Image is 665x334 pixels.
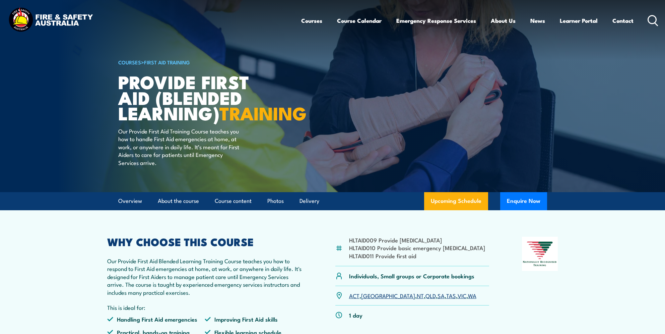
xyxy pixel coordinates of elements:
img: Nationally Recognised Training logo. [522,237,558,271]
a: ACT [349,291,359,299]
a: NT [417,291,424,299]
li: HLTAID011 Provide first aid [349,252,485,260]
a: Contact [612,12,634,30]
p: Individuals, Small groups or Corporate bookings [349,272,474,280]
p: This is ideal for: [107,303,303,311]
a: News [530,12,545,30]
button: Enquire Now [500,192,547,210]
li: HLTAID010 Provide basic emergency [MEDICAL_DATA] [349,244,485,252]
a: About Us [491,12,516,30]
li: HLTAID009 Provide [MEDICAL_DATA] [349,236,485,244]
p: Our Provide First Aid Training Course teaches you how to handle First Aid emergencies at home, at... [118,127,241,166]
a: SA [438,291,445,299]
a: Courses [301,12,322,30]
h1: Provide First Aid (Blended Learning) [118,74,284,121]
p: 1 day [349,311,362,319]
h6: > [118,58,284,66]
a: Photos [267,192,284,210]
strong: TRAINING [219,99,307,126]
p: , , , , , , , [349,292,476,299]
a: QLD [425,291,436,299]
a: [GEOGRAPHIC_DATA] [361,291,415,299]
li: Improving First Aid skills [205,315,303,323]
a: Overview [118,192,142,210]
a: Course Calendar [337,12,382,30]
a: Emergency Response Services [396,12,476,30]
a: VIC [458,291,466,299]
a: Learner Portal [560,12,598,30]
a: Course content [215,192,252,210]
li: Handling First Aid emergencies [107,315,205,323]
h2: WHY CHOOSE THIS COURSE [107,237,303,246]
a: Upcoming Schedule [424,192,488,210]
a: WA [468,291,476,299]
a: TAS [446,291,456,299]
a: First Aid Training [144,58,190,66]
a: Delivery [300,192,319,210]
a: About the course [158,192,199,210]
p: Our Provide First Aid Blended Learning Training Course teaches you how to respond to First Aid em... [107,257,303,296]
a: COURSES [118,58,141,66]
